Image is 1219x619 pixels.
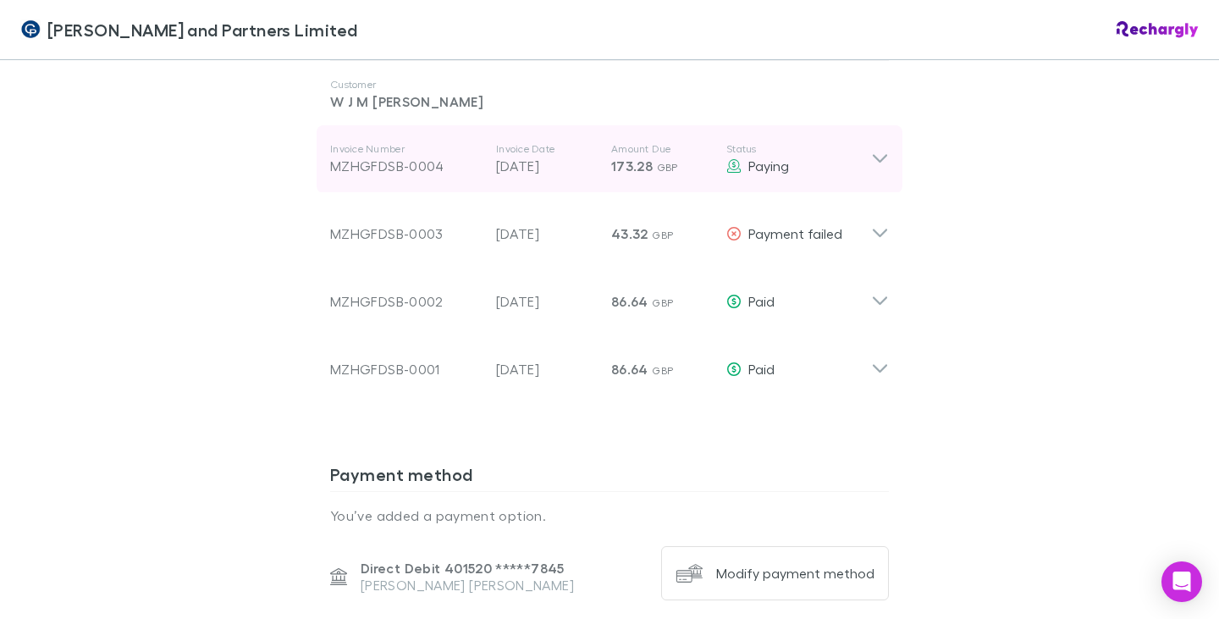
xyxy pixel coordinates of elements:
p: [DATE] [496,224,598,244]
p: W J M [PERSON_NAME] [330,91,889,112]
div: MZHGFDSB-0001[DATE]86.64 GBPPaid [317,329,902,396]
div: Open Intercom Messenger [1161,561,1202,602]
p: Invoice Date [496,142,598,156]
span: GBP [657,161,678,174]
button: Modify payment method [661,546,889,600]
span: GBP [652,364,673,377]
span: Paid [748,293,775,309]
span: Paying [748,158,789,174]
span: 173.28 [611,158,653,174]
p: Direct Debit 401520 ***** 7845 [361,560,574,577]
p: Amount Due [611,142,713,156]
div: MZHGFDSB-0002 [330,291,483,312]
p: [DATE] [496,359,598,379]
p: [PERSON_NAME] [PERSON_NAME] [361,577,574,594]
div: Invoice NumberMZHGFDSB-0004Invoice Date[DATE]Amount Due173.28 GBPStatusPaying [317,125,902,193]
span: Paid [748,361,775,377]
span: 43.32 [611,225,648,242]
p: You’ve added a payment option. [330,506,889,526]
p: Status [726,142,871,156]
img: Modify payment method's Logo [676,560,703,587]
h3: Payment method [330,464,889,491]
div: Modify payment method [716,565,874,582]
p: Invoice Number [330,142,483,156]
div: MZHGFDSB-0004 [330,156,483,176]
img: Rechargly Logo [1117,21,1199,38]
span: GBP [652,296,673,309]
div: MZHGFDSB-0001 [330,359,483,379]
span: Payment failed [748,225,842,241]
p: Customer [330,78,889,91]
p: [DATE] [496,291,598,312]
span: [PERSON_NAME] and Partners Limited [47,17,358,42]
img: Coates and Partners Limited's Logo [20,19,41,40]
div: MZHGFDSB-0003 [330,224,483,244]
p: [DATE] [496,156,598,176]
span: GBP [652,229,673,241]
div: MZHGFDSB-0002[DATE]86.64 GBPPaid [317,261,902,329]
span: 86.64 [611,361,648,378]
div: MZHGFDSB-0003[DATE]43.32 GBPPayment failed [317,193,902,261]
span: 86.64 [611,293,648,310]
